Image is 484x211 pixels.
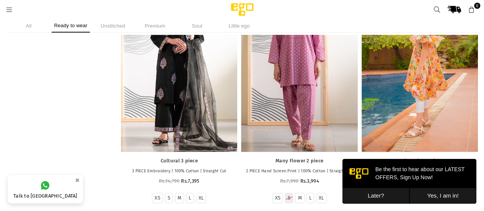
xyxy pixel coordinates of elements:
[365,158,474,164] a: Fruit Basket 1 piece
[342,159,476,203] iframe: webpush-onsite
[168,195,170,201] label: S
[288,195,290,201] label: S
[210,2,275,17] img: Ego
[178,195,181,201] label: M
[136,19,174,33] li: Premium
[474,3,480,9] span: 0
[189,195,191,201] label: L
[159,178,179,184] span: Rs.14,790
[155,195,160,201] label: XS
[8,175,83,203] a: Talk to [GEOGRAPHIC_DATA]
[430,3,444,16] a: Search
[245,168,354,175] p: 2 PIECE Hand Screen Print | 100% Cotton | Straight Cut
[280,178,298,184] span: Rs.7,990
[67,29,134,45] button: Yes, I am in!
[125,158,233,164] a: Cultural 3 piece
[199,195,204,201] label: XL
[245,158,354,164] a: Many Flower 2 piece
[300,178,319,184] span: Rs.3,994
[52,19,90,33] li: Ready to wear
[220,19,258,33] li: Little ego
[2,7,16,12] a: Menu
[319,195,324,201] label: XL
[178,19,216,33] li: Soul
[309,195,311,201] label: L
[125,168,233,175] p: 3 PIECE Embroidery | 100% Cotton | Straight Cut
[181,178,199,184] span: Rs.7,395
[73,174,82,186] button: ×
[94,19,132,33] li: Unstitched
[464,3,478,16] a: 0
[298,195,301,201] label: M
[275,195,281,201] label: XS
[10,19,48,33] li: All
